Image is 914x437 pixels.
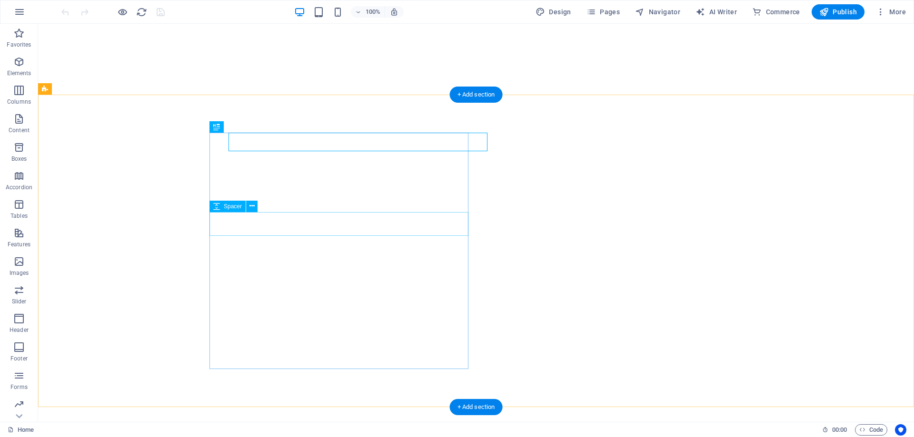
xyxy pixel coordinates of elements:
p: Elements [7,69,31,77]
i: On resize automatically adjust zoom level to fit chosen device. [390,8,398,16]
p: Accordion [6,184,32,191]
a: Click to cancel selection. Double-click to open Pages [8,424,34,436]
span: More [876,7,906,17]
p: Features [8,241,30,248]
p: Favorites [7,41,31,49]
span: Navigator [635,7,680,17]
span: Code [859,424,883,436]
h6: Session time [822,424,847,436]
p: Images [10,269,29,277]
span: Publish [819,7,857,17]
div: Design (Ctrl+Alt+Y) [532,4,575,19]
p: Content [9,126,30,134]
button: AI Writer [692,4,741,19]
p: Boxes [11,155,27,163]
button: Code [855,424,887,436]
button: Publish [812,4,864,19]
button: Click here to leave preview mode and continue editing [117,6,128,18]
button: reload [136,6,147,18]
span: AI Writer [695,7,737,17]
button: Pages [583,4,624,19]
span: Pages [586,7,620,17]
span: 00 00 [832,424,847,436]
button: Navigator [631,4,684,19]
p: Tables [10,212,28,220]
p: Footer [10,355,28,362]
button: 100% [351,6,385,18]
p: Slider [12,298,27,305]
div: + Add section [450,87,503,103]
i: Reload page [136,7,147,18]
button: Design [532,4,575,19]
button: More [872,4,910,19]
div: + Add section [450,399,503,415]
span: Commerce [752,7,800,17]
button: Commerce [748,4,804,19]
span: Spacer [224,204,242,209]
p: Forms [10,383,28,391]
span: Design [536,7,571,17]
span: : [839,426,840,433]
h6: 100% [365,6,380,18]
button: Usercentrics [895,424,906,436]
p: Columns [7,98,31,106]
p: Header [10,326,29,334]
